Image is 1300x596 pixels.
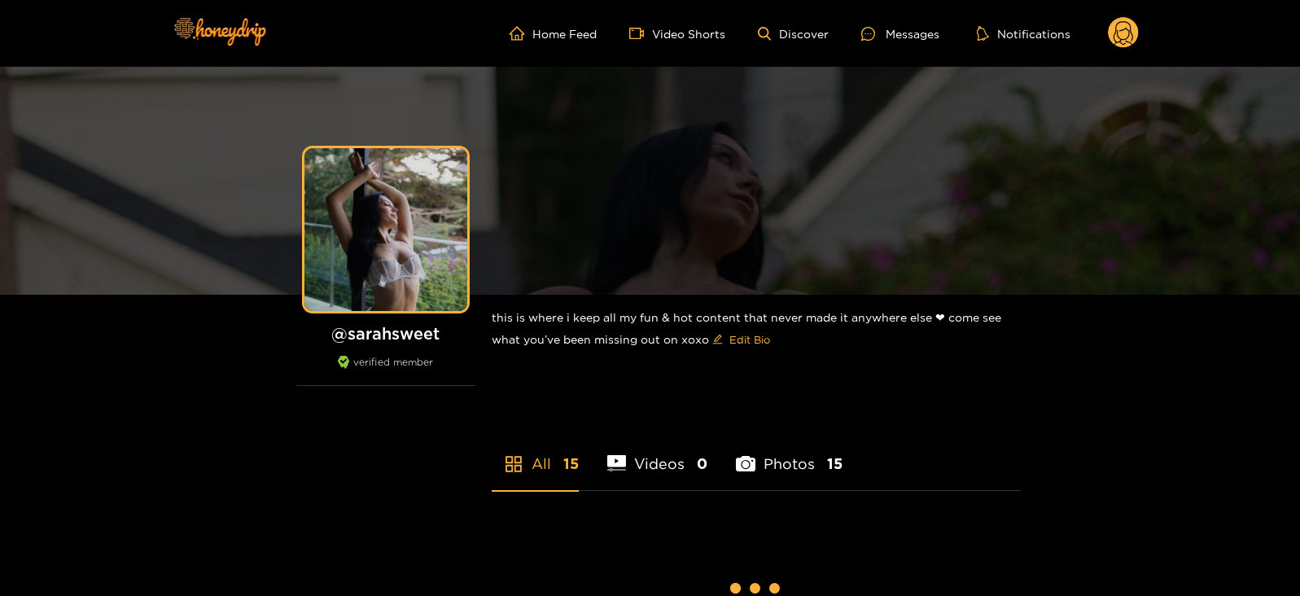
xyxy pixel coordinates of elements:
div: this is where i keep all my fun & hot content that never made it anywhere else ❤︎︎ come see what ... [492,295,1021,366]
a: Discover [758,27,829,41]
a: Video Shorts [629,26,725,41]
button: editEdit Bio [709,326,773,353]
span: video-camera [629,26,652,41]
h1: @ sarahsweet [296,323,475,344]
li: Photos [736,417,843,490]
a: Home Feed [510,26,597,41]
span: 15 [563,454,579,474]
span: 0 [697,454,707,474]
button: Notifications [972,25,1075,42]
span: home [510,26,532,41]
div: verified member [296,356,475,386]
span: edit [712,334,723,346]
li: All [492,417,579,490]
span: appstore [504,454,523,474]
li: Videos [607,417,708,490]
div: Messages [861,24,939,43]
span: Edit Bio [729,331,770,348]
span: 15 [827,454,843,474]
